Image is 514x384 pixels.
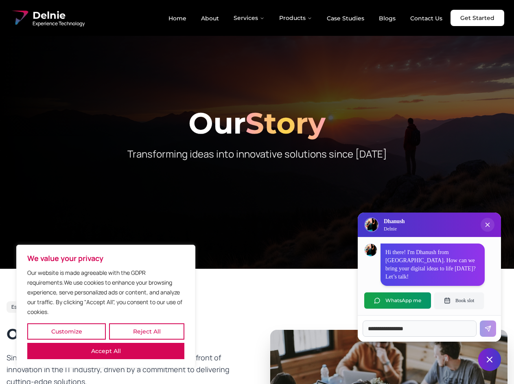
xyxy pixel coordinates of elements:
p: Delnie [384,226,405,232]
button: Close chat popup [481,218,494,232]
p: We value your privacy [27,253,184,263]
p: Our website is made agreeable with the GDPR requirements.We use cookies to enhance your browsing ... [27,268,184,317]
h1: Our [7,108,507,138]
button: Book slot [434,292,484,309]
button: WhatsApp me [364,292,431,309]
h3: Dhanush [384,217,405,226]
button: Accept All [27,343,184,359]
a: Delnie Logo Full [10,8,85,28]
span: Est. 2017 [11,304,31,310]
p: Transforming ideas into innovative solutions since [DATE] [101,147,413,160]
a: Blogs [372,11,402,25]
span: Experience Technology [33,20,85,27]
a: Get Started [451,10,504,26]
a: Case Studies [320,11,371,25]
img: Delnie Logo [10,8,29,28]
h2: Our Journey [7,326,244,342]
span: Delnie [33,9,85,22]
img: Dhanush [365,244,377,256]
a: Contact Us [404,11,449,25]
nav: Main [162,10,449,26]
a: Home [162,11,193,25]
button: Customize [27,323,106,340]
button: Reject All [109,323,184,340]
a: About [195,11,225,25]
img: Delnie Logo [365,218,378,231]
button: Products [273,10,319,26]
button: Close chat [478,348,501,371]
p: Hi there! I'm Dhanush from [GEOGRAPHIC_DATA]. How can we bring your digital ideas to life [DATE]?... [385,248,480,281]
span: Story [245,105,326,141]
button: Services [227,10,271,26]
